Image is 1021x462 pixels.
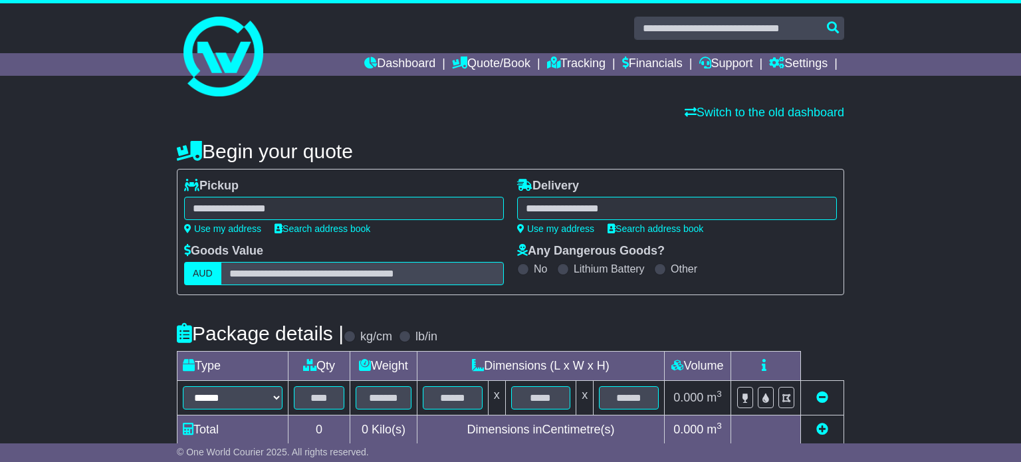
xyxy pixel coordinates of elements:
[717,421,722,431] sup: 3
[517,223,594,234] a: Use my address
[364,53,435,76] a: Dashboard
[707,391,722,404] span: m
[288,415,350,445] td: 0
[184,244,263,259] label: Goods Value
[452,53,530,76] a: Quote/Book
[673,391,703,404] span: 0.000
[184,223,261,234] a: Use my address
[275,223,370,234] a: Search address book
[184,179,239,193] label: Pickup
[574,263,645,275] label: Lithium Battery
[488,381,505,415] td: x
[707,423,722,436] span: m
[671,263,697,275] label: Other
[576,381,594,415] td: x
[360,330,392,344] label: kg/cm
[608,223,703,234] a: Search address book
[664,352,731,381] td: Volume
[288,352,350,381] td: Qty
[673,423,703,436] span: 0.000
[517,244,665,259] label: Any Dangerous Goods?
[177,415,288,445] td: Total
[350,352,417,381] td: Weight
[547,53,606,76] a: Tracking
[534,263,547,275] label: No
[769,53,828,76] a: Settings
[417,415,664,445] td: Dimensions in Centimetre(s)
[622,53,683,76] a: Financials
[417,352,664,381] td: Dimensions (L x W x H)
[177,447,369,457] span: © One World Courier 2025. All rights reserved.
[717,389,722,399] sup: 3
[177,322,344,344] h4: Package details |
[350,415,417,445] td: Kilo(s)
[699,53,753,76] a: Support
[177,352,288,381] td: Type
[517,179,579,193] label: Delivery
[177,140,844,162] h4: Begin your quote
[816,423,828,436] a: Add new item
[415,330,437,344] label: lb/in
[816,391,828,404] a: Remove this item
[362,423,368,436] span: 0
[685,106,844,119] a: Switch to the old dashboard
[184,262,221,285] label: AUD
